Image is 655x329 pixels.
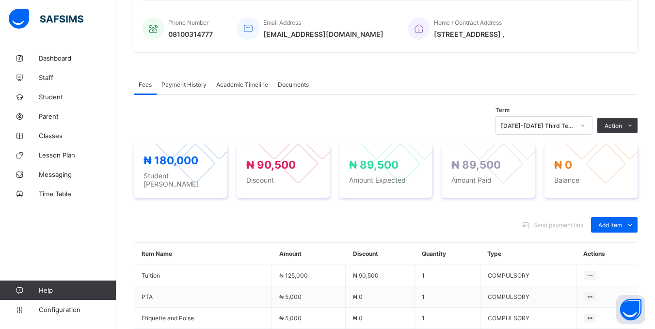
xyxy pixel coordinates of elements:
[142,314,264,322] span: Etiquette and Poise
[434,19,502,26] span: Home / Contract Address
[480,308,576,329] td: COMPULSORY
[279,272,308,279] span: ₦ 125,000
[263,30,383,38] span: [EMAIL_ADDRESS][DOMAIN_NAME]
[39,286,116,294] span: Help
[349,158,399,171] span: ₦ 89,500
[598,221,622,229] span: Add item
[451,176,525,184] span: Amount Paid
[139,81,152,88] span: Fees
[495,107,510,113] span: Term
[272,243,346,265] th: Amount
[39,54,116,62] span: Dashboard
[415,265,480,286] td: 1
[263,19,301,26] span: Email Address
[9,9,83,29] img: safsims
[134,243,272,265] th: Item Name
[415,243,480,265] th: Quantity
[246,176,320,184] span: Discount
[554,158,572,171] span: ₦ 0
[346,243,415,265] th: Discount
[616,295,645,324] button: Open asap
[349,176,423,184] span: Amount Expected
[415,286,480,308] td: 1
[144,154,198,167] span: ₦ 180,000
[39,190,116,198] span: Time Table
[554,176,628,184] span: Balance
[353,314,363,322] span: ₦ 0
[39,171,116,178] span: Messaging
[415,308,480,329] td: 1
[480,265,576,286] td: COMPULSORY
[353,293,363,300] span: ₦ 0
[39,151,116,159] span: Lesson Plan
[168,19,208,26] span: Phone Number
[161,81,207,88] span: Payment History
[533,221,584,229] span: Send payment link
[246,158,296,171] span: ₦ 90,500
[39,93,116,101] span: Student
[605,122,622,129] span: Action
[144,172,217,188] span: Student [PERSON_NAME]
[39,132,116,140] span: Classes
[39,74,116,81] span: Staff
[501,122,575,129] div: [DATE]-[DATE] Third Term
[39,112,116,120] span: Parent
[451,158,501,171] span: ₦ 89,500
[480,286,576,308] td: COMPULSORY
[142,272,264,279] span: Tuition
[216,81,268,88] span: Academic Timeline
[480,243,576,265] th: Type
[576,243,638,265] th: Actions
[353,272,379,279] span: ₦ 90,500
[278,81,309,88] span: Documents
[168,30,213,38] span: 08100314777
[279,314,302,322] span: ₦ 5,000
[279,293,302,300] span: ₦ 5,000
[434,30,504,38] span: [STREET_ADDRESS] ,
[142,293,264,300] span: PTA
[39,306,116,313] span: Configuration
